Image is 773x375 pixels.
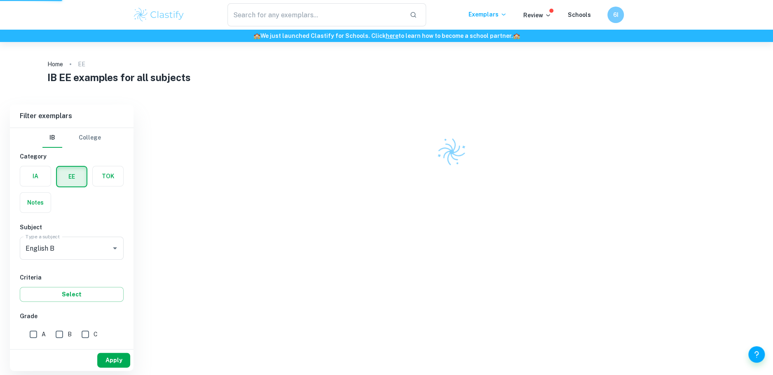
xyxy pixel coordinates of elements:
img: Clastify logo [133,7,185,23]
h6: 6I [611,10,621,19]
a: Schools [568,12,591,18]
button: 6I [607,7,624,23]
button: Open [109,242,121,254]
button: Apply [97,353,130,368]
a: here [386,33,398,39]
h6: We just launched Clastify for Schools. Click to learn how to become a school partner. [2,31,771,40]
p: EE [78,60,85,69]
p: Review [523,11,551,20]
div: Filter type choice [42,128,101,148]
span: C [94,330,98,339]
button: IB [42,128,62,148]
button: Select [20,287,124,302]
span: A [42,330,46,339]
button: IA [20,166,51,186]
button: College [79,128,101,148]
span: B [68,330,72,339]
p: Exemplars [468,10,507,19]
img: Clastify logo [433,133,471,171]
button: EE [57,167,87,186]
span: 🏫 [513,33,520,39]
h1: IB EE examples for all subjects [47,70,725,85]
h6: Criteria [20,273,124,282]
a: Home [47,58,63,70]
button: Help and Feedback [748,346,765,363]
h6: Subject [20,223,124,232]
input: Search for any exemplars... [227,3,403,26]
h6: Grade [20,312,124,321]
span: 🏫 [253,33,260,39]
button: Notes [20,193,51,212]
h6: Filter exemplars [10,105,134,128]
button: TOK [93,166,123,186]
h6: Category [20,152,124,161]
label: Type a subject [26,233,60,240]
